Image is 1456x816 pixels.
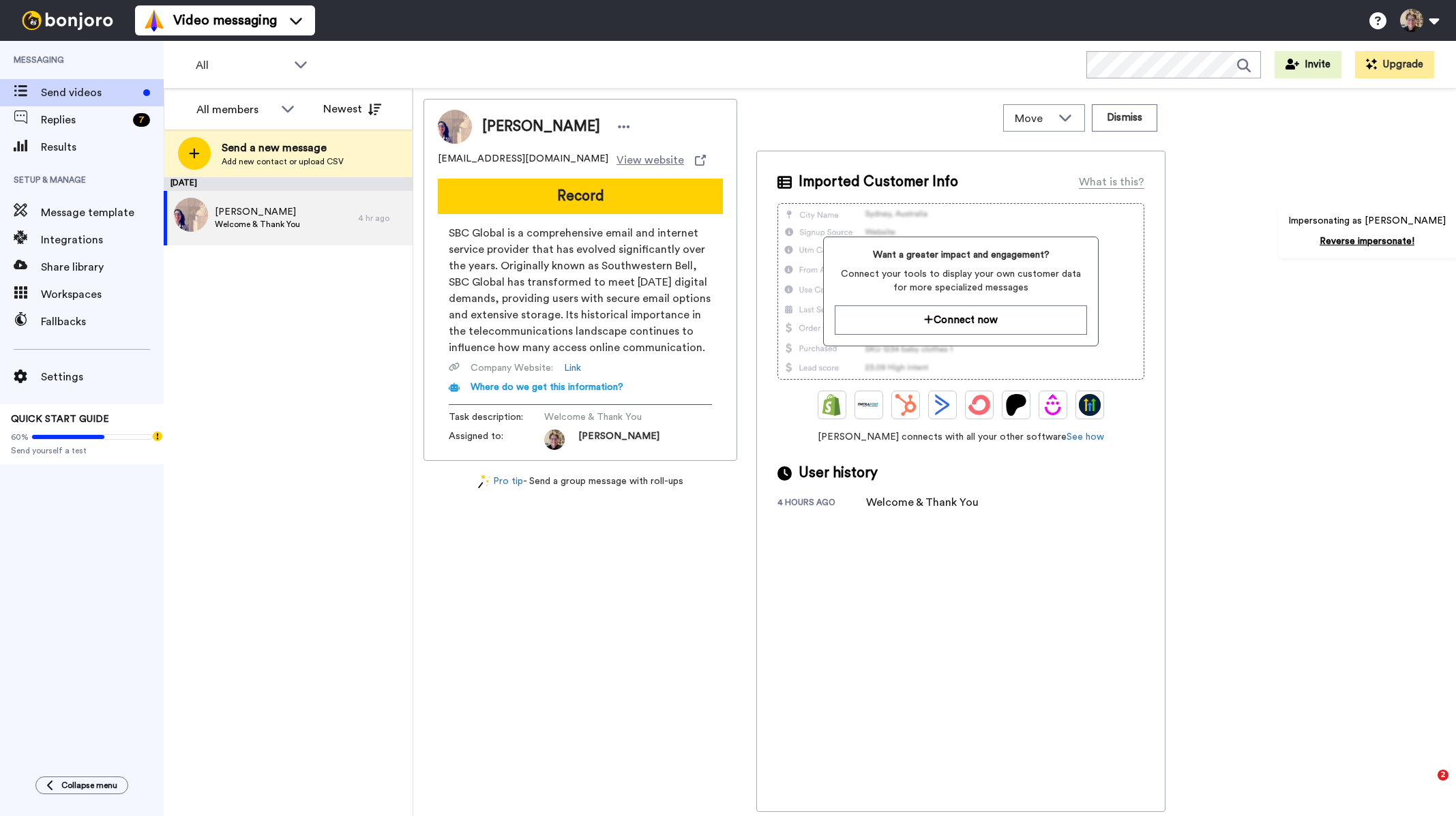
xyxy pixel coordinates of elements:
span: Assigned to: [449,429,544,450]
span: 2 [1438,770,1448,781]
span: [PERSON_NAME] [482,117,600,137]
span: Send a new message [222,140,344,156]
img: 08ee5082-d5f0-45cb-9740-982ea3f58121-1754312225.jpg [544,429,565,450]
a: Link [564,361,581,375]
span: Integrations [41,232,164,248]
div: [DATE] [164,177,413,191]
img: Patreon [1005,394,1027,416]
img: bj-logo-header-white.svg [16,11,119,30]
span: Settings [41,369,164,385]
span: Company Website : [471,361,553,375]
a: See how [1067,432,1104,442]
span: Imported Customer Info [799,172,958,192]
span: SBC Global is a comprehensive email and internet service provider that has evolved significantly ... [449,225,712,356]
button: Newest [313,95,391,123]
span: Send videos [41,85,138,101]
span: Results [41,139,164,155]
span: [PERSON_NAME] [578,429,659,450]
img: Image of Pamela Erlich [438,110,472,144]
div: What is this? [1079,174,1144,190]
span: Welcome & Thank You [215,219,300,230]
iframe: Intercom live chat [1410,770,1442,802]
img: magic-wand.svg [478,474,490,489]
span: All [196,57,287,74]
span: Workspaces [41,286,164,303]
img: ConvertKit [968,394,990,416]
span: QUICK START GUIDE [11,414,109,424]
span: 60% [11,432,29,442]
span: Connect your tools to display your own customer data for more specialized messages [835,267,1086,294]
a: Reverse impersonate! [1320,237,1414,246]
span: [PERSON_NAME] connects with all your other software [777,430,1144,444]
img: Shopify [821,394,843,416]
span: User history [799,463,878,483]
span: [EMAIL_ADDRESS][DOMAIN_NAME] [438,152,608,168]
p: Impersonating as [PERSON_NAME] [1288,214,1446,228]
button: Connect now [835,305,1086,335]
span: [PERSON_NAME] [215,205,300,219]
span: Message template [41,205,164,221]
div: 4 hr ago [358,213,406,224]
span: Fallbacks [41,314,164,330]
div: 4 hours ago [777,497,866,511]
span: Move [1015,110,1052,127]
a: View website [616,152,706,168]
button: Dismiss [1092,104,1157,132]
img: Drip [1042,394,1064,416]
button: Collapse menu [35,776,128,794]
div: All members [196,102,274,118]
button: Upgrade [1355,51,1434,78]
span: View website [616,152,684,168]
span: Want a greater impact and engagement? [835,248,1086,262]
div: Tooltip anchor [151,430,164,442]
img: Ontraport [858,394,880,416]
a: Pro tip [478,474,523,489]
button: Invite [1275,51,1341,78]
img: ActiveCampaign [932,394,953,416]
span: Where do we get this information? [471,382,623,392]
button: Record [438,179,723,214]
span: Replies [41,112,128,128]
div: Welcome & Thank You [866,494,979,511]
span: Collapse menu [61,780,117,791]
div: 7 [133,113,150,127]
span: Welcome & Thank You [544,410,674,424]
div: - Send a group message with roll-ups [424,474,737,489]
span: Task description : [449,410,544,424]
img: Hubspot [895,394,917,416]
img: vm-color.svg [143,10,165,31]
img: GoHighLevel [1079,394,1101,416]
span: Video messaging [173,11,277,30]
span: Add new contact or upload CSV [222,156,344,167]
span: Share library [41,259,164,275]
img: f61be46a-a402-40a2-bef8-c59f17306822.jpg [174,198,208,232]
span: Send yourself a test [11,445,153,456]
